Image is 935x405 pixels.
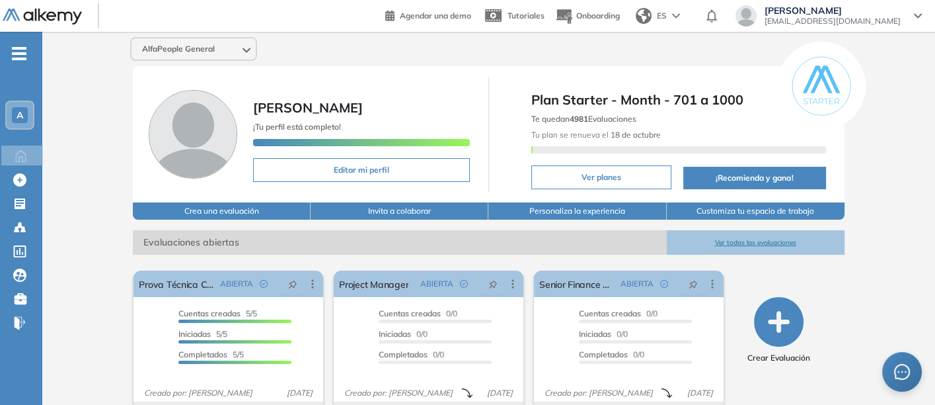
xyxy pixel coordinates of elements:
a: Senior Finance Consultant Dynamics F&0 - LATAM [539,271,615,297]
span: ES [657,10,667,22]
span: Iniciadas [379,329,411,339]
span: 0/0 [379,329,428,339]
img: arrow [672,13,680,19]
span: [DATE] [682,387,718,399]
span: Cuentas creadas [379,308,441,318]
span: Completados [379,349,428,359]
span: 0/0 [379,308,457,318]
a: Prova Técnica C# - Academia de Talentos [139,271,215,297]
span: Agendar una demo [400,11,471,21]
span: Iniciadas [178,329,211,339]
span: Te quedan Evaluaciones [531,114,636,124]
i: - [12,52,26,55]
span: 5/5 [178,329,227,339]
span: [DATE] [281,387,318,399]
span: Plan Starter - Month - 701 a 1000 [531,90,826,110]
span: pushpin [488,279,498,289]
span: Onboarding [576,11,620,21]
span: 0/0 [579,349,644,359]
button: pushpin [478,273,507,294]
button: Customiza tu espacio de trabajo [667,202,844,220]
span: Cuentas creadas [178,308,241,318]
span: Crear Evaluación [747,352,810,364]
span: pushpin [288,279,297,289]
span: Tu plan se renueva el [531,130,661,140]
span: ¡Tu perfil está completo! [253,122,341,132]
span: Cuentas creadas [579,308,641,318]
span: 5/5 [178,308,257,318]
button: Crea una evaluación [133,202,311,220]
span: Creado por: [PERSON_NAME] [539,387,658,399]
span: message [894,364,910,380]
span: 0/0 [379,349,444,359]
button: Invita a colaborar [311,202,488,220]
a: Agendar una demo [385,7,471,22]
span: [PERSON_NAME] [253,99,363,116]
button: Personaliza la experiencia [488,202,666,220]
span: AlfaPeople General [142,44,215,54]
span: Evaluaciones abiertas [133,230,666,255]
button: ¡Recomienda y gana! [683,167,826,189]
span: [EMAIL_ADDRESS][DOMAIN_NAME] [765,16,901,26]
span: A [17,110,23,120]
span: ABIERTA [220,278,253,290]
span: [DATE] [482,387,518,399]
span: check-circle [460,280,468,288]
b: 18 de octubre [609,130,661,140]
button: Crear Evaluación [747,297,810,364]
button: pushpin [278,273,307,294]
span: 5/5 [178,349,244,359]
a: Project Manager [339,271,408,297]
span: 0/0 [579,329,628,339]
span: Iniciadas [579,329,611,339]
span: Completados [579,349,628,359]
button: Ver todas las evaluaciones [667,230,844,255]
span: 0/0 [579,308,657,318]
span: [PERSON_NAME] [765,5,901,16]
span: Creado por: [PERSON_NAME] [339,387,458,399]
button: Ver planes [531,165,671,189]
button: Onboarding [555,2,620,30]
b: 4981 [570,114,588,124]
span: Creado por: [PERSON_NAME] [139,387,258,399]
button: Editar mi perfil [253,158,470,182]
img: world [636,8,652,24]
img: Logo [3,9,82,25]
span: pushpin [689,279,698,289]
span: ABIERTA [420,278,453,290]
span: Tutoriales [507,11,544,21]
span: check-circle [260,280,268,288]
span: ABIERTA [620,278,654,290]
span: Completados [178,349,227,359]
span: check-circle [660,280,668,288]
img: Foto de perfil [149,90,237,179]
button: pushpin [679,273,708,294]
